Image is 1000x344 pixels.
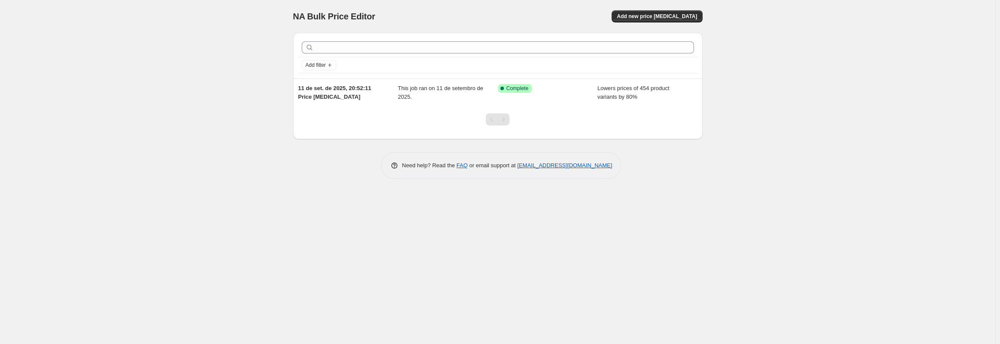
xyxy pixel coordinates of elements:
a: [EMAIL_ADDRESS][DOMAIN_NAME] [517,162,612,169]
span: Add filter [306,62,326,69]
span: Lowers prices of 454 product variants by 80% [597,85,669,100]
button: Add filter [302,60,336,70]
span: Complete [506,85,528,92]
span: or email support at [468,162,517,169]
span: 11 de set. de 2025, 20:52:11 Price [MEDICAL_DATA] [298,85,372,100]
button: Add new price [MEDICAL_DATA] [612,10,702,22]
span: This job ran on 11 de setembro de 2025. [398,85,483,100]
span: NA Bulk Price Editor [293,12,375,21]
span: Add new price [MEDICAL_DATA] [617,13,697,20]
span: Need help? Read the [402,162,457,169]
nav: Pagination [486,113,509,125]
a: FAQ [456,162,468,169]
